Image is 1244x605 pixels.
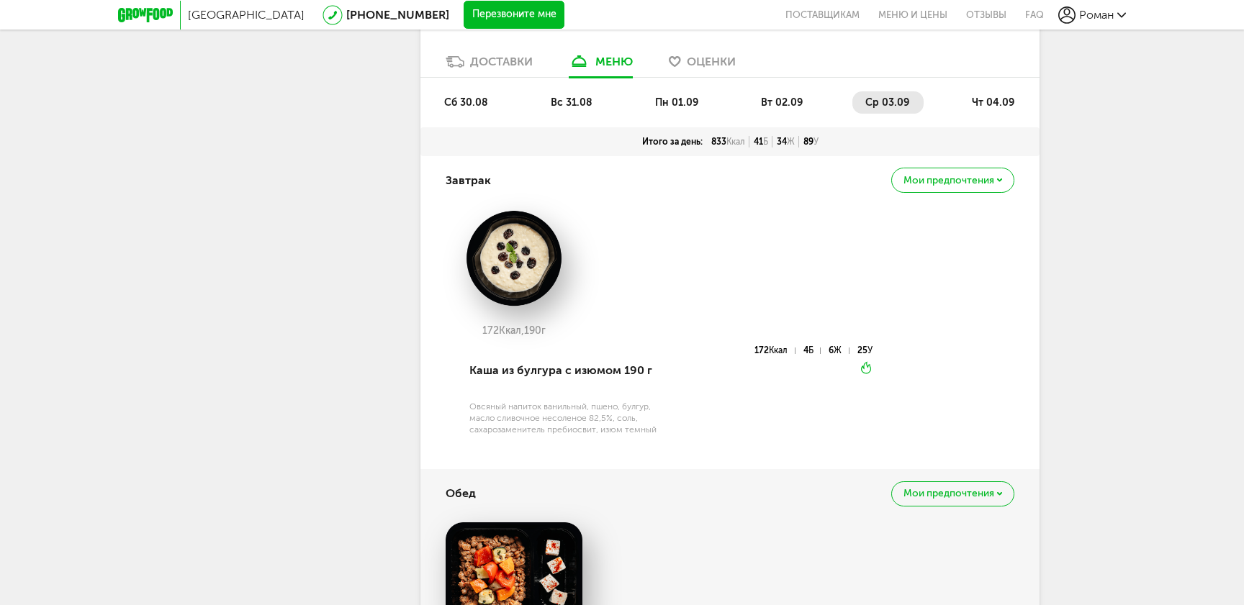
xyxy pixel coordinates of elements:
span: Б [763,137,768,147]
span: г [541,324,546,337]
span: ср 03.09 [865,96,909,109]
div: 172 190 [446,325,582,337]
div: 6 [829,347,849,354]
span: Ккал, [499,324,524,337]
div: 25 [857,347,873,354]
span: [GEOGRAPHIC_DATA] [188,8,305,22]
a: [PHONE_NUMBER] [346,8,449,22]
div: Каша из булгура с изюмом 190 г [469,346,669,395]
span: пн 01.09 [655,96,698,109]
div: Итого за день: [638,136,707,147]
div: 4 [803,347,821,354]
span: вт 02.09 [761,96,803,109]
span: У [867,345,873,355]
h4: Завтрак [446,167,491,194]
span: Ж [834,345,842,355]
div: Овсяный напиток ванильный, пшено, булгур, масло сливочное несоленое 82,5%, соль, сахарозаменитель... [469,401,669,435]
span: Оценки [687,55,736,68]
div: 89 [799,136,823,147]
div: Доставки [470,55,533,68]
h4: Обед [446,480,476,507]
img: big_P30WzbeF9OMN29RZ.png [446,209,582,307]
div: меню [595,55,633,68]
a: Оценки [662,54,743,77]
a: Доставки [438,54,540,77]
a: меню [562,54,640,77]
div: 34 [772,136,799,147]
span: Ж [787,137,795,147]
div: 41 [749,136,772,147]
div: 833 [707,136,749,147]
span: Ккал [726,137,745,147]
span: Роман [1079,8,1114,22]
span: У [813,137,819,147]
span: вс 31.08 [551,96,592,109]
span: Б [808,345,813,355]
span: Ккал [769,345,788,355]
div: 172 [754,347,795,354]
span: Мои предпочтения [903,488,994,499]
span: Мои предпочтения [903,176,994,186]
span: чт 04.09 [972,96,1014,109]
span: сб 30.08 [444,96,488,109]
button: Перезвоните мне [464,1,564,29]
